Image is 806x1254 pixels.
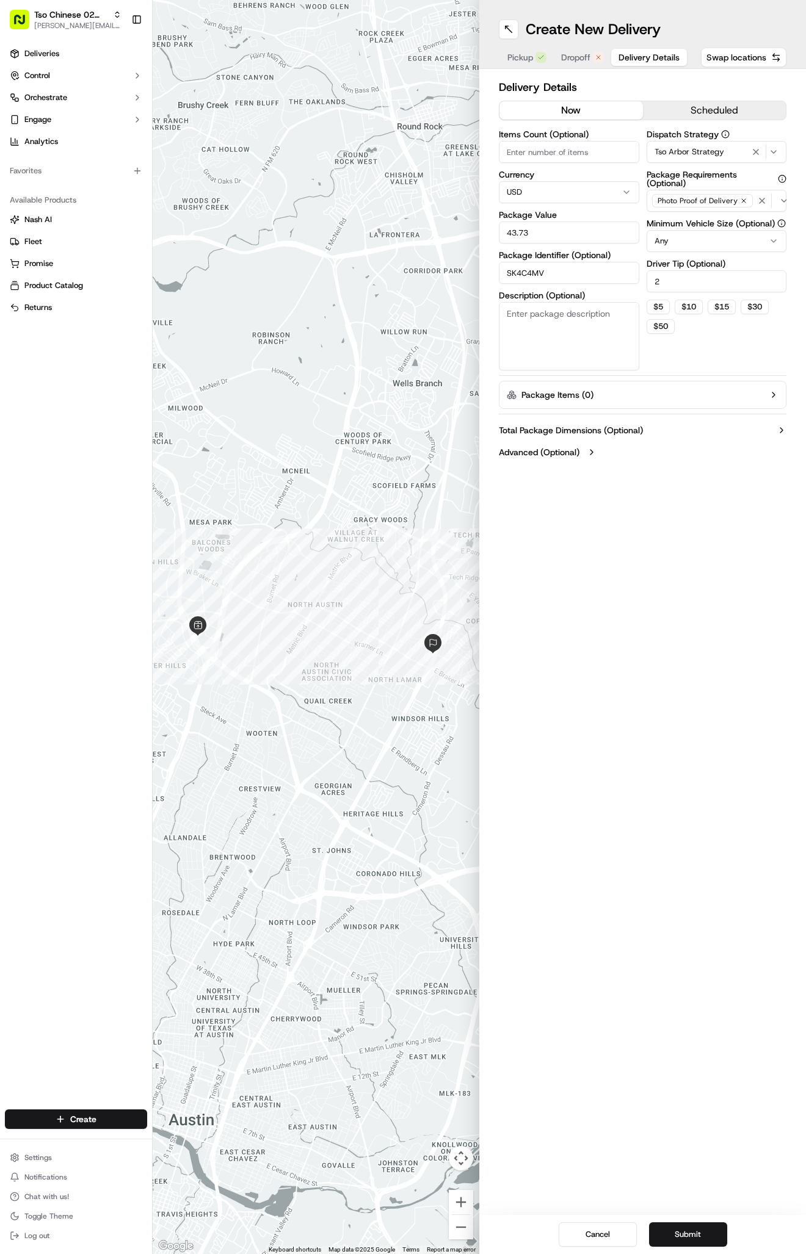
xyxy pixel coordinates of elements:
[24,70,50,81] span: Control
[655,146,724,157] span: Tso Arbor Strategy
[5,1109,147,1129] button: Create
[12,12,37,37] img: Nash
[24,236,42,247] span: Fleet
[208,120,222,135] button: Start new chat
[499,130,639,139] label: Items Count (Optional)
[98,268,201,290] a: 💻API Documentation
[499,211,639,219] label: Package Value
[619,51,680,63] span: Delivery Details
[38,189,99,199] span: [PERSON_NAME]
[5,1227,147,1244] button: Log out
[647,219,787,228] label: Minimum Vehicle Size (Optional)
[643,101,786,120] button: scheduled
[561,51,590,63] span: Dropoff
[24,92,67,103] span: Orchestrate
[269,1245,321,1254] button: Keyboard shortcuts
[7,268,98,290] a: 📗Knowledge Base
[34,9,108,21] button: Tso Chinese 02 Arbor
[647,300,670,314] button: $5
[12,117,34,139] img: 1736555255976-a54dd68f-1ca7-489b-9aae-adbdc363a1c4
[24,214,52,225] span: Nash AI
[402,1246,419,1253] a: Terms (opens in new tab)
[5,88,147,107] button: Orchestrate
[24,302,52,313] span: Returns
[115,273,196,285] span: API Documentation
[5,1188,147,1205] button: Chat with us!
[499,262,639,284] input: Enter package identifier
[10,214,142,225] a: Nash AI
[499,424,786,436] button: Total Package Dimensions (Optional)
[24,280,83,291] span: Product Catalog
[12,274,22,284] div: 📗
[24,1192,69,1202] span: Chat with us!
[647,141,787,163] button: Tso Arbor Strategy
[675,300,703,314] button: $10
[24,1172,67,1182] span: Notifications
[499,446,786,458] button: Advanced (Optional)
[499,79,786,96] h2: Delivery Details
[526,20,661,39] h1: Create New Delivery
[156,1238,196,1254] a: Open this area in Google Maps (opens a new window)
[24,136,58,147] span: Analytics
[647,190,787,212] button: Photo Proof of Delivery
[5,232,147,251] button: Fleet
[521,389,594,401] label: Package Items ( 0 )
[647,170,787,187] label: Package Requirements (Optional)
[12,178,32,197] img: Charles Folsom
[70,1113,96,1125] span: Create
[427,1246,476,1253] a: Report a map error
[499,141,639,163] input: Enter number of items
[10,236,142,247] a: Fleet
[156,1238,196,1254] img: Google
[5,66,147,85] button: Control
[647,130,787,139] label: Dispatch Strategy
[449,1215,473,1239] button: Zoom out
[5,132,147,151] a: Analytics
[499,170,639,179] label: Currency
[649,1222,727,1247] button: Submit
[5,1149,147,1166] button: Settings
[32,79,220,92] input: Got a question? Start typing here...
[122,303,148,312] span: Pylon
[499,101,643,120] button: now
[26,117,48,139] img: 1738778727109-b901c2ba-d612-49f7-a14d-d897ce62d23f
[5,1169,147,1186] button: Notifications
[701,48,786,67] button: Swap locations
[24,258,53,269] span: Promise
[5,190,147,210] div: Available Products
[449,1146,473,1170] button: Map camera controls
[5,276,147,295] button: Product Catalog
[777,219,786,228] button: Minimum Vehicle Size (Optional)
[189,156,222,171] button: See all
[86,302,148,312] a: Powered byPylon
[24,1231,49,1241] span: Log out
[24,190,34,200] img: 1736555255976-a54dd68f-1ca7-489b-9aae-adbdc363a1c4
[38,222,161,232] span: [PERSON_NAME] (Store Manager)
[5,254,147,273] button: Promise
[55,129,168,139] div: We're available if you need us!
[34,21,122,31] button: [PERSON_NAME][EMAIL_ADDRESS][DOMAIN_NAME]
[658,196,738,206] span: Photo Proof of Delivery
[741,300,769,314] button: $30
[5,44,147,63] a: Deliveries
[706,51,766,63] span: Swap locations
[12,159,82,168] div: Past conversations
[108,189,133,199] span: [DATE]
[499,222,639,243] input: Enter package value
[5,1208,147,1225] button: Toggle Theme
[499,291,639,300] label: Description (Optional)
[499,446,579,458] label: Advanced (Optional)
[647,270,787,292] input: Enter driver tip amount
[101,189,106,199] span: •
[329,1246,395,1253] span: Map data ©2025 Google
[24,1211,73,1221] span: Toggle Theme
[559,1222,637,1247] button: Cancel
[24,48,59,59] span: Deliveries
[163,222,167,232] span: •
[708,300,736,314] button: $15
[12,211,32,230] img: Antonia (Store Manager)
[103,274,113,284] div: 💻
[24,114,51,125] span: Engage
